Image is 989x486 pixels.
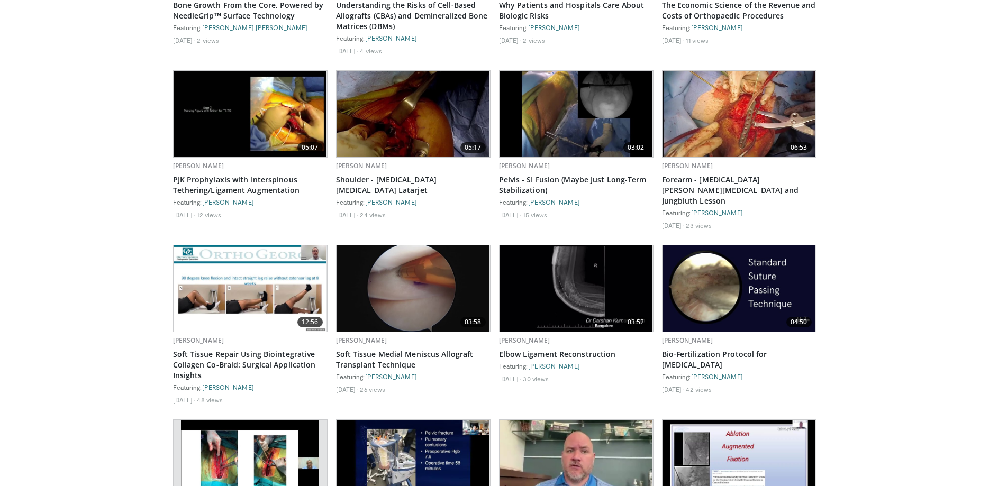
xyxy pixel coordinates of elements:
[197,36,219,44] li: 2 views
[256,24,307,31] a: [PERSON_NAME]
[336,161,387,170] a: [PERSON_NAME]
[336,336,387,345] a: [PERSON_NAME]
[336,175,491,196] a: Shoulder - [MEDICAL_DATA] [MEDICAL_DATA] Latarjet
[662,385,685,393] li: [DATE]
[197,396,223,404] li: 48 views
[528,24,580,31] a: [PERSON_NAME]
[337,71,490,157] img: 3a3a49bc-c38c-473a-a360-72289e323f1a.620x360_q85_upscale.jpg
[623,317,649,327] span: 03:52
[173,23,328,32] div: Featuring: ,
[691,373,743,380] a: [PERSON_NAME]
[523,374,549,383] li: 30 views
[499,23,654,32] div: Featuring:
[499,36,522,44] li: [DATE]
[336,198,491,206] div: Featuring:
[499,374,522,383] li: [DATE]
[499,349,654,360] a: Elbow Ligament Reconstruction
[663,71,816,157] a: 06:53
[173,175,328,196] a: PJK Prophylaxis with Interspinous Tethering/Ligament Augmentation
[662,175,816,206] a: Forearm - [MEDICAL_DATA][PERSON_NAME][MEDICAL_DATA] and Jungbluth Lesson
[499,336,550,345] a: [PERSON_NAME]
[173,383,328,391] div: Featuring:
[623,142,649,153] span: 03:02
[662,36,685,44] li: [DATE]
[173,396,196,404] li: [DATE]
[337,71,490,157] a: 05:17
[337,245,490,332] img: 2707baef-ed28-494e-b200-3f97aa5b8346.620x360_q85_upscale.jpg
[173,161,224,170] a: [PERSON_NAME]
[500,71,653,157] a: 03:02
[523,36,545,44] li: 2 views
[662,221,685,230] li: [DATE]
[174,245,327,332] a: 12:56
[499,210,522,219] li: [DATE]
[365,373,417,380] a: [PERSON_NAME]
[336,349,491,370] a: Soft Tissue Medial Meniscus Allograft Transplant Technique
[499,362,654,370] div: Featuring:
[174,245,327,332] img: c389617d-ce64-47fb-901c-7653e1c65084.620x360_q85_upscale.jpg
[663,245,816,332] img: 5ee3f67d-3232-4990-984b-6f629959669a.620x360_q85_upscale.jpg
[173,210,196,219] li: [DATE]
[174,71,327,157] img: 120ec87b-56f2-4a41-b9b5-a4210e8b36aa.620x360_q85_upscale.jpg
[528,362,580,370] a: [PERSON_NAME]
[500,71,653,157] img: cec19266-5dbf-43fe-811c-3253d60e0102.620x360_q85_upscale.jpg
[523,210,547,219] li: 15 views
[173,36,196,44] li: [DATE]
[500,245,653,332] a: 03:52
[197,210,221,219] li: 12 views
[336,385,359,393] li: [DATE]
[173,198,328,206] div: Featuring:
[336,34,491,42] div: Featuring:
[202,383,254,391] a: [PERSON_NAME]
[460,317,486,327] span: 03:58
[691,24,743,31] a: [PERSON_NAME]
[786,142,812,153] span: 06:53
[686,385,712,393] li: 42 views
[336,210,359,219] li: [DATE]
[202,24,254,31] a: [PERSON_NAME]
[174,71,327,157] a: 05:07
[360,210,386,219] li: 24 views
[337,245,490,332] a: 03:58
[360,385,385,393] li: 26 views
[365,198,417,206] a: [PERSON_NAME]
[499,161,550,170] a: [PERSON_NAME]
[686,36,709,44] li: 11 views
[499,198,654,206] div: Featuring:
[663,71,816,157] img: 8eb1b581-1f49-4132-a6ff-46c20d2c9ccc.620x360_q85_upscale.jpg
[173,349,328,381] a: Soft Tissue Repair Using Biointegrative Collagen Co-Braid: Surgical Application Insights
[662,23,816,32] div: Featuring:
[297,142,323,153] span: 05:07
[500,245,653,332] img: 3662b09b-a1b5-4d76-9566-0717855db48d.620x360_q85_upscale.jpg
[528,198,580,206] a: [PERSON_NAME]
[336,47,359,55] li: [DATE]
[297,317,323,327] span: 12:56
[662,161,713,170] a: [PERSON_NAME]
[365,34,417,42] a: [PERSON_NAME]
[499,175,654,196] a: Pelvis - SI Fusion (Maybe Just Long-Term Stabilization)
[662,372,816,381] div: Featuring:
[173,336,224,345] a: [PERSON_NAME]
[360,47,382,55] li: 4 views
[662,349,816,370] a: Bio-Fertilization Protocol for [MEDICAL_DATA]
[662,336,713,345] a: [PERSON_NAME]
[663,245,816,332] a: 04:50
[686,221,712,230] li: 23 views
[336,372,491,381] div: Featuring:
[691,209,743,216] a: [PERSON_NAME]
[662,208,816,217] div: Featuring:
[202,198,254,206] a: [PERSON_NAME]
[786,317,812,327] span: 04:50
[460,142,486,153] span: 05:17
